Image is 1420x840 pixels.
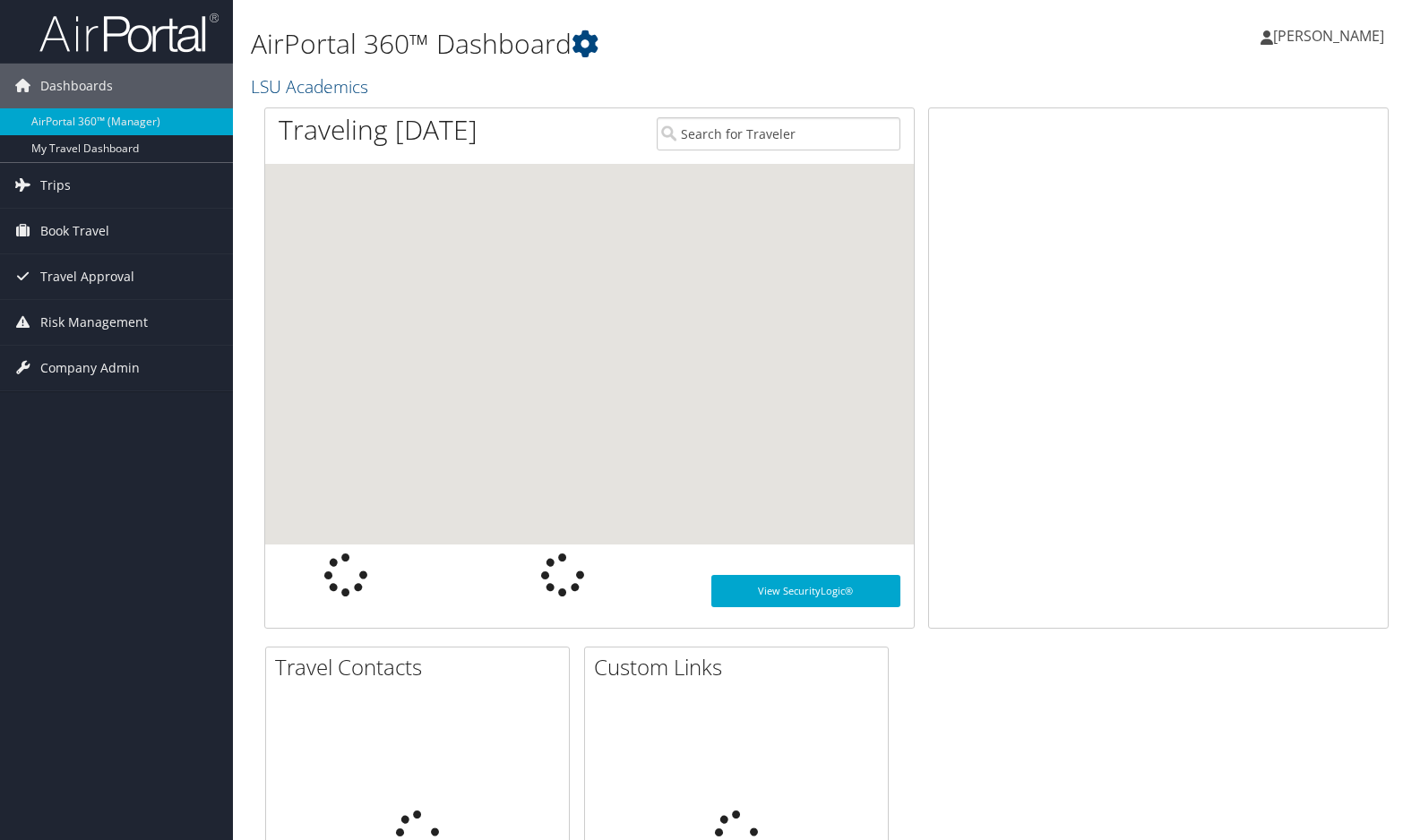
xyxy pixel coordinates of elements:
[251,74,373,99] a: LSU Academics
[40,300,148,345] span: Risk Management
[40,209,109,253] span: Book Travel
[711,575,900,607] a: View SecurityLogic®
[279,111,478,149] h1: Traveling [DATE]
[40,254,134,299] span: Travel Approval
[40,346,140,390] span: Company Admin
[40,163,71,208] span: Trips
[1261,9,1402,63] a: [PERSON_NAME]
[39,12,219,54] img: airportal-logo.png
[1273,26,1384,46] span: [PERSON_NAME]
[40,64,113,108] span: Dashboards
[275,652,569,682] h2: Travel Contacts
[657,117,900,150] input: Search for Traveler
[251,25,1019,63] h1: AirPortal 360™ Dashboard
[594,652,888,682] h2: Custom Links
